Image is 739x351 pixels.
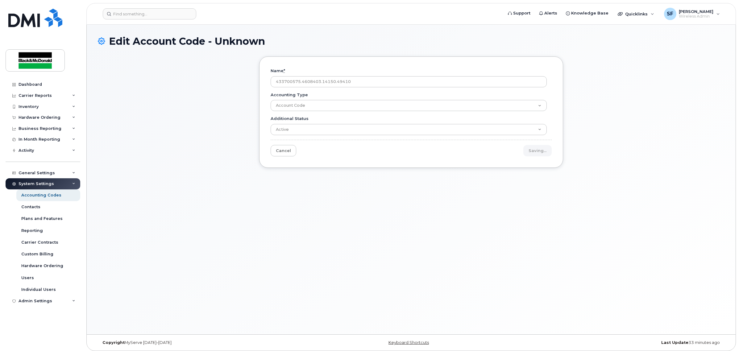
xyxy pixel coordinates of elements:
h1: Edit Account Code - Unknown [98,36,724,47]
a: Cancel [271,145,296,156]
abbr: required [284,68,285,73]
label: Additional Status [271,116,309,122]
div: 33 minutes ago [516,340,724,345]
label: Name [271,68,285,74]
a: Keyboard Shortcuts [388,340,429,345]
strong: Copyright [102,340,125,345]
label: Accounting Type [271,92,308,98]
strong: Last Update [661,340,688,345]
div: MyServe [DATE]–[DATE] [98,340,307,345]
